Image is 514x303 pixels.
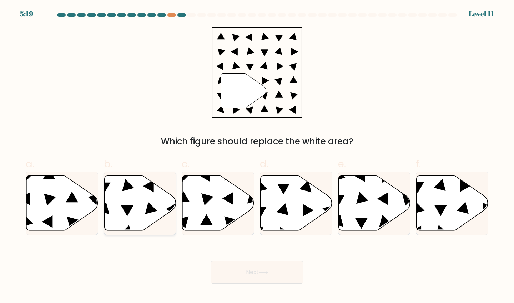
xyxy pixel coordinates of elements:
[338,157,346,171] span: e.
[20,9,33,19] div: 5:19
[30,135,484,148] div: Which figure should replace the white area?
[469,9,494,19] div: Level 11
[260,157,268,171] span: d.
[416,157,421,171] span: f.
[26,157,34,171] span: a.
[211,261,303,284] button: Next
[182,157,190,171] span: c.
[221,74,266,108] g: "
[104,157,112,171] span: b.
